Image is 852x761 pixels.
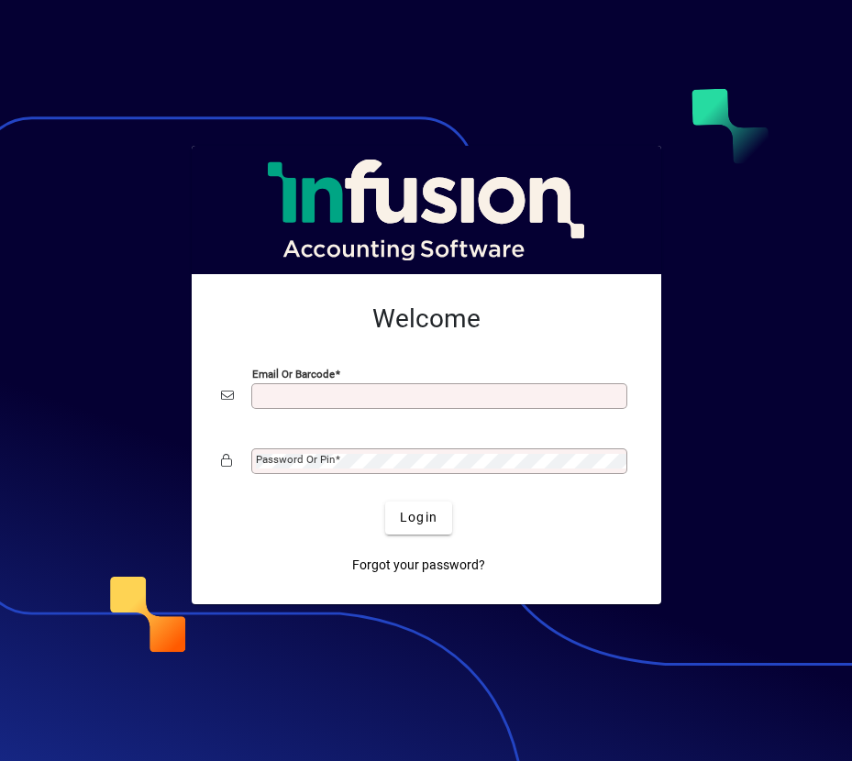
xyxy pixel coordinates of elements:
span: Login [400,508,437,527]
button: Login [385,502,452,535]
mat-label: Email or Barcode [252,367,335,380]
h2: Welcome [221,303,632,335]
span: Forgot your password? [352,556,485,575]
a: Forgot your password? [345,549,492,582]
mat-label: Password or Pin [256,453,335,466]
